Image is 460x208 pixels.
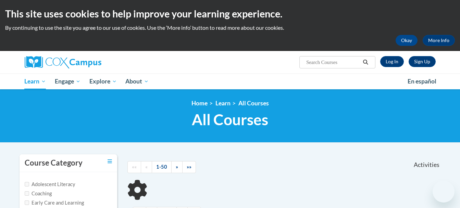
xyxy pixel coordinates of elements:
[25,182,29,186] input: Checkbox for Options
[132,164,137,170] span: ««
[380,56,404,67] a: Log In
[408,78,436,85] span: En español
[14,74,446,89] div: Main menu
[414,161,439,169] span: Activities
[152,161,172,173] a: 1-50
[145,164,148,170] span: «
[25,199,84,207] label: Early Care and Learning
[5,7,455,21] h2: This site uses cookies to help improve your learning experience.
[360,58,371,66] button: Search
[423,35,455,46] a: More Info
[50,74,85,89] a: Engage
[24,77,46,86] span: Learn
[403,74,441,89] a: En español
[25,181,75,188] label: Adolescent Literacy
[25,56,101,68] img: Cox Campus
[25,200,29,205] input: Checkbox for Options
[141,161,152,173] a: Previous
[306,58,360,66] input: Search Courses
[85,74,121,89] a: Explore
[108,158,112,165] a: Toggle collapse
[5,24,455,31] p: By continuing to use the site you agree to our use of cookies. Use the ‘More info’ button to read...
[191,100,208,107] a: Home
[25,56,155,68] a: Cox Campus
[121,74,153,89] a: About
[192,110,268,129] span: All Courses
[362,60,369,65] i: 
[25,190,52,197] label: Coaching
[125,77,149,86] span: About
[89,77,117,86] span: Explore
[25,191,29,196] input: Checkbox for Options
[55,77,80,86] span: Engage
[176,164,178,170] span: »
[409,56,436,67] a: Register
[215,100,231,107] a: Learn
[433,181,455,203] iframe: Button to launch messaging window
[171,161,183,173] a: Next
[25,158,83,168] h3: Course Category
[127,161,141,173] a: Begining
[396,35,418,46] button: Okay
[20,74,51,89] a: Learn
[238,100,269,107] a: All Courses
[182,161,196,173] a: End
[187,164,191,170] span: »»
